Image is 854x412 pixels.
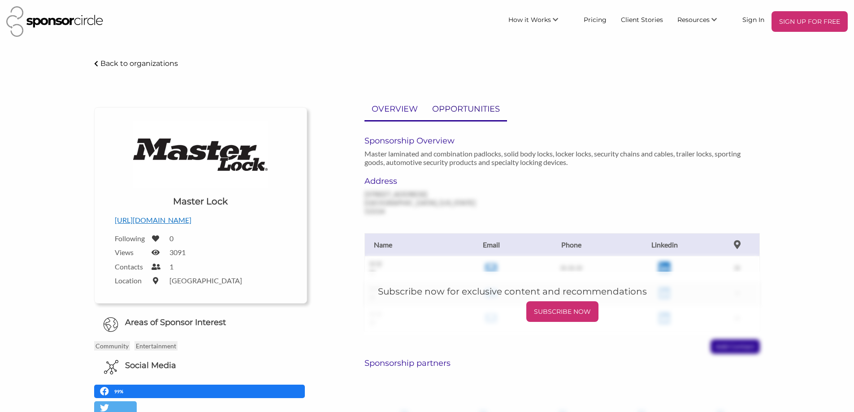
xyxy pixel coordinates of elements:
a: Pricing [577,11,614,27]
a: Client Stories [614,11,670,27]
p: SUBSCRIBE NOW [530,305,595,318]
p: OPPORTUNITIES [432,103,500,116]
h6: Social Media [125,360,176,371]
h6: Sponsorship Overview [364,136,760,146]
li: Resources [670,11,735,32]
th: Phone [528,233,615,256]
label: Location [115,276,146,285]
li: How it Works [501,11,577,32]
h6: Sponsorship partners [364,358,760,368]
label: Views [115,248,146,256]
p: Back to organizations [100,59,178,68]
p: Master laminated and combination padlocks, solid body locks, locker locks, security chains and ca... [364,149,760,166]
label: 0 [169,234,173,243]
h6: Areas of Sponsor Interest [87,317,314,328]
label: Contacts [115,262,146,271]
p: OVERVIEW [372,103,418,116]
img: Globe Icon [103,317,118,332]
label: 1 [169,262,173,271]
label: [GEOGRAPHIC_DATA] [169,276,242,285]
h5: Subscribe now for exclusive content and recommendations [378,285,746,298]
p: 99% [114,387,126,396]
p: SIGN UP FOR FREE [775,15,844,28]
img: Social Media Icon [104,360,118,374]
label: 3091 [169,248,186,256]
a: Sign In [735,11,772,27]
h6: Address [364,176,487,186]
span: Resources [677,16,710,24]
span: How it Works [508,16,551,24]
a: SUBSCRIBE NOW [378,301,746,322]
p: Entertainment [134,341,178,351]
p: Community [94,341,130,351]
h1: Master Lock [173,195,228,208]
label: Following [115,234,146,243]
th: Name [364,233,454,256]
th: Linkedin [614,233,715,256]
img: Logo [133,121,268,188]
th: Email [454,233,528,256]
img: Sponsor Circle Logo [6,6,103,37]
p: [URL][DOMAIN_NAME] [115,214,286,226]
